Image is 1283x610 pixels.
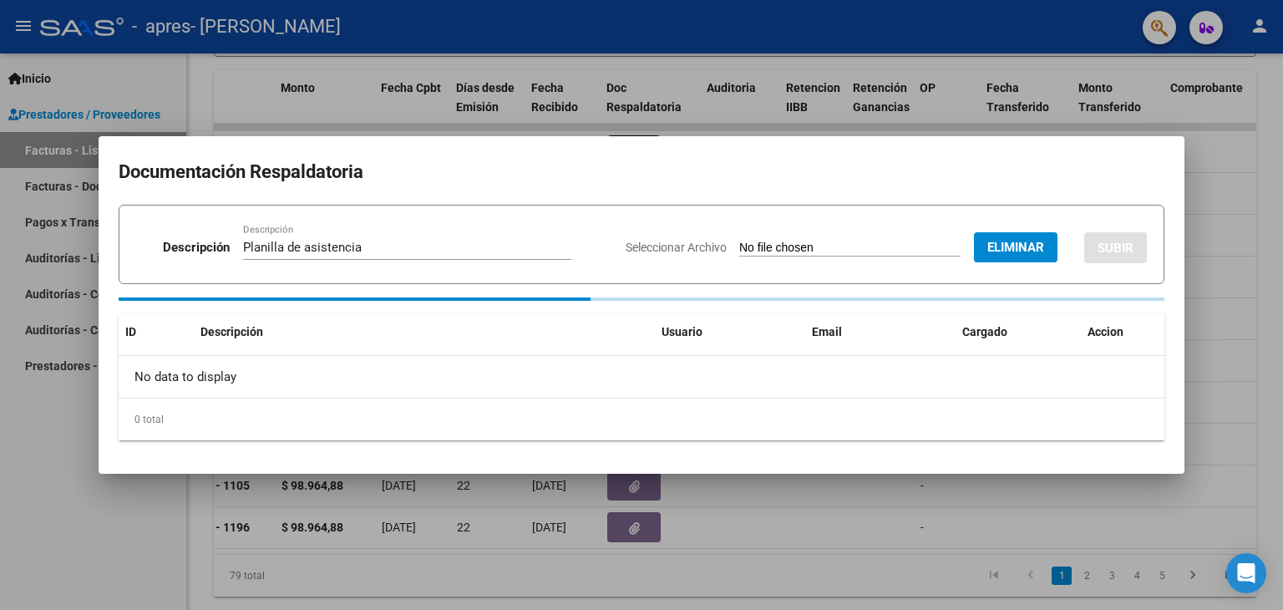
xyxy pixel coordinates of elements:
div: No data to display [119,356,1164,398]
datatable-header-cell: Cargado [956,314,1081,350]
span: Eliminar [987,240,1044,255]
span: Accion [1088,325,1123,338]
datatable-header-cell: Accion [1081,314,1164,350]
datatable-header-cell: Descripción [194,314,655,350]
datatable-header-cell: Usuario [655,314,805,350]
p: Descripción [163,238,230,257]
button: SUBIR [1084,232,1147,263]
button: Eliminar [974,232,1057,262]
span: ID [125,325,136,338]
span: Email [812,325,842,338]
datatable-header-cell: Email [805,314,956,350]
h2: Documentación Respaldatoria [119,156,1164,188]
div: Open Intercom Messenger [1226,553,1266,593]
datatable-header-cell: ID [119,314,194,350]
span: Usuario [662,325,702,338]
span: SUBIR [1098,241,1133,256]
span: Cargado [962,325,1007,338]
div: 0 total [119,399,1164,440]
span: Seleccionar Archivo [626,241,727,254]
span: Descripción [200,325,263,338]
